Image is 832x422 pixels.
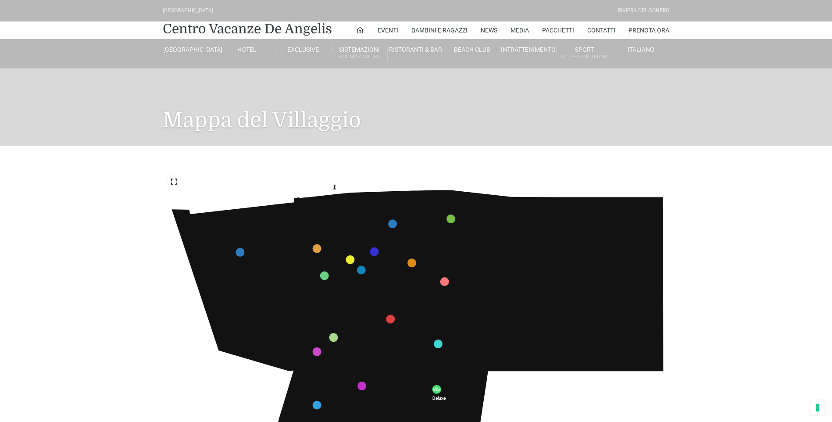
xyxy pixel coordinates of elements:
a: Holly Club marker [407,258,416,267]
a: Media [511,21,529,39]
a: SportAll Season Tennis [557,46,613,62]
h1: Mappa del Villaggio [163,68,669,146]
a: Ville Deluxe marker [432,385,441,393]
a: Exclusive [275,46,332,54]
div: Riviera Del Conero [618,7,669,15]
a: Appartamenti Muratura marker [236,248,244,257]
span: Villa Deluxe [432,386,445,400]
a: Sala Meeting marker [357,382,366,390]
a: Hotel [219,46,275,54]
a: Ville Classic marker [313,347,321,356]
a: News [481,21,497,39]
a: Emporio marker [346,255,354,264]
a: Monolocale marker [388,219,397,228]
a: Ristoranti & Bar [388,46,444,54]
a: Bambini e Ragazzi [411,21,468,39]
a: [GEOGRAPHIC_DATA] [163,46,219,54]
a: Centro Vacanze De Angelis [163,20,332,38]
small: Rooms & Suites [332,53,387,61]
a: Teatro Piazza Grande marker [370,247,379,256]
a: Villini 200 marker [440,277,449,286]
a: Italiano [613,46,669,54]
button: Le tue preferenze relative al consenso per le tecnologie di tracciamento [810,400,825,415]
a: Pacchetti [542,21,574,39]
a: Beach Club [444,46,500,54]
a: Contatti [587,21,615,39]
div: [GEOGRAPHIC_DATA] [163,7,213,15]
a: Villini 400 marker [446,215,455,223]
a: SistemazioniRooms & Suites [332,46,388,62]
a: Hotel marker [313,244,321,253]
a: Eventi [378,21,398,39]
a: Villini 300 marker [434,340,443,348]
a: Villini 500 marker [329,333,338,342]
a: Piscina Grande marker [320,271,329,280]
a: Prenota Ora [628,21,669,39]
small: All Season Tennis [557,53,612,61]
span: Italiano [628,46,654,53]
a: Teatro Piazzetta marker [357,265,366,274]
a: Cappellina marker [386,315,395,323]
a: Sport Center marker [313,401,321,409]
a: Intrattenimento [500,46,557,54]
